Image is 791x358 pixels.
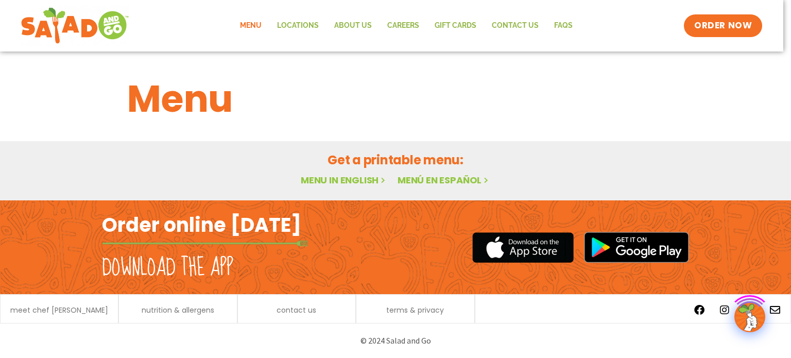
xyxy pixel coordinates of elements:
[546,14,580,38] a: FAQs
[484,14,546,38] a: Contact Us
[102,241,308,246] img: fork
[102,212,301,237] h2: Order online [DATE]
[277,306,316,314] a: contact us
[21,5,129,46] img: new-SAG-logo-768×292
[127,71,664,127] h1: Menu
[326,14,380,38] a: About Us
[232,14,269,38] a: Menu
[102,253,233,282] h2: Download the app
[694,20,752,32] span: ORDER NOW
[380,14,427,38] a: Careers
[584,232,689,263] img: google_play
[142,306,214,314] a: nutrition & allergens
[269,14,326,38] a: Locations
[232,14,580,38] nav: Menu
[386,306,444,314] a: terms & privacy
[127,151,664,169] h2: Get a printable menu:
[472,231,574,264] img: appstore
[107,334,684,348] p: © 2024 Salad and Go
[10,306,108,314] a: meet chef [PERSON_NAME]
[427,14,484,38] a: GIFT CARDS
[301,174,387,186] a: Menu in English
[398,174,490,186] a: Menú en español
[684,14,762,37] a: ORDER NOW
